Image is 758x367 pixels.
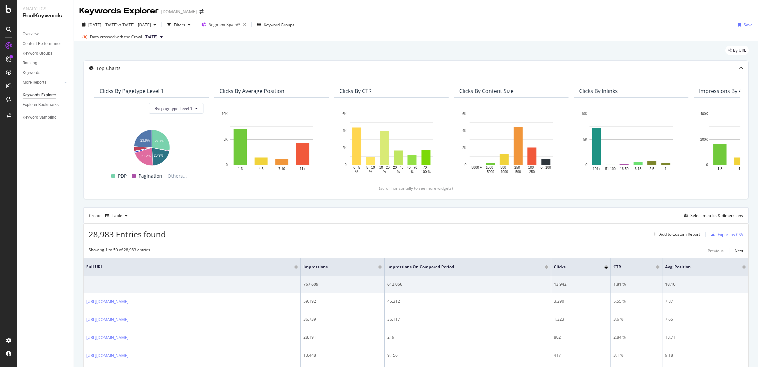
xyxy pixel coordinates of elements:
[199,19,249,30] button: Segment:Spain/*
[23,60,69,67] a: Ranking
[379,166,390,170] text: 10 - 20
[717,167,722,171] text: 1-3
[411,170,414,174] text: %
[23,101,69,108] a: Explorer Bookmarks
[23,114,69,121] a: Keyword Sampling
[254,19,297,30] button: Keyword Groups
[585,163,587,167] text: 0
[421,170,431,174] text: 100 %
[393,166,404,170] text: 20 - 40
[554,316,607,322] div: 1,323
[613,352,659,358] div: 3.1 %
[209,22,240,27] span: Segment: Spain/*
[100,126,203,166] div: A chart.
[342,112,347,116] text: 6K
[744,22,753,28] div: Save
[613,334,659,340] div: 2.84 %
[554,298,607,304] div: 3,290
[472,166,482,170] text: 5000 +
[708,248,724,254] div: Previous
[353,166,360,170] text: 0 - 5
[459,110,563,174] svg: A chart.
[665,167,667,171] text: 1
[387,298,548,304] div: 45,312
[501,170,508,174] text: 1000
[387,352,548,358] div: 9,156
[259,167,264,171] text: 4-6
[366,166,375,170] text: 5 - 10
[100,88,164,94] div: Clicks By pagetype Level 1
[155,140,164,143] text: 27.7%
[733,48,746,52] span: By URL
[383,170,386,174] text: %
[88,22,118,28] span: [DATE] - [DATE]
[649,167,654,171] text: 2-5
[620,167,628,171] text: 16-50
[583,138,587,141] text: 5K
[223,138,228,141] text: 5K
[89,229,166,240] span: 28,983 Entries found
[554,281,607,287] div: 13,942
[665,298,746,304] div: 7.87
[278,167,285,171] text: 7-10
[407,166,418,170] text: 40 - 70
[735,19,753,30] button: Save
[23,40,69,47] a: Content Performance
[462,129,467,133] text: 4K
[462,146,467,150] text: 2K
[23,5,68,12] div: Analytics
[342,129,347,133] text: 4K
[718,232,743,237] div: Export as CSV
[103,210,130,221] button: Table
[118,172,127,180] span: PDP
[199,9,203,14] div: arrow-right-arrow-left
[554,352,607,358] div: 417
[725,46,749,55] div: legacy label
[303,264,368,270] span: Impressions
[23,92,69,99] a: Keywords Explorer
[514,166,522,170] text: 250 -
[118,22,151,28] span: vs [DATE] - [DATE]
[613,316,659,322] div: 3.6 %
[339,110,443,174] div: A chart.
[23,79,46,86] div: More Reports
[23,69,40,76] div: Keywords
[23,92,56,99] div: Keywords Explorer
[690,213,743,218] div: Select metrics & dimensions
[226,163,228,167] text: 0
[465,163,467,167] text: 0
[501,166,508,170] text: 500 -
[86,298,129,305] a: [URL][DOMAIN_NAME]
[554,334,607,340] div: 802
[459,88,514,94] div: Clicks By Content Size
[264,22,294,28] div: Keyword Groups
[665,264,732,270] span: Avg. Position
[529,170,535,174] text: 250
[149,103,203,114] button: By: pagetype Level 1
[738,167,743,171] text: 4-6
[219,110,323,174] svg: A chart.
[665,352,746,358] div: 9.18
[23,69,69,76] a: Keywords
[165,19,193,30] button: Filters
[700,112,708,116] text: 400K
[387,281,548,287] div: 612,066
[79,5,159,17] div: Keywords Explorer
[303,352,382,358] div: 13,448
[23,12,68,20] div: RealKeywords
[23,50,69,57] a: Keyword Groups
[86,264,284,270] span: Full URL
[706,163,708,167] text: 0
[387,316,548,322] div: 36,117
[140,139,150,142] text: 23.9%
[579,110,683,174] div: A chart.
[86,316,129,323] a: [URL][DOMAIN_NAME]
[23,60,37,67] div: Ranking
[23,101,59,108] div: Explorer Bookmarks
[735,344,751,360] iframe: Intercom live chat
[89,210,130,221] div: Create
[613,281,659,287] div: 1.81 %
[339,88,372,94] div: Clicks By CTR
[665,316,746,322] div: 7.65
